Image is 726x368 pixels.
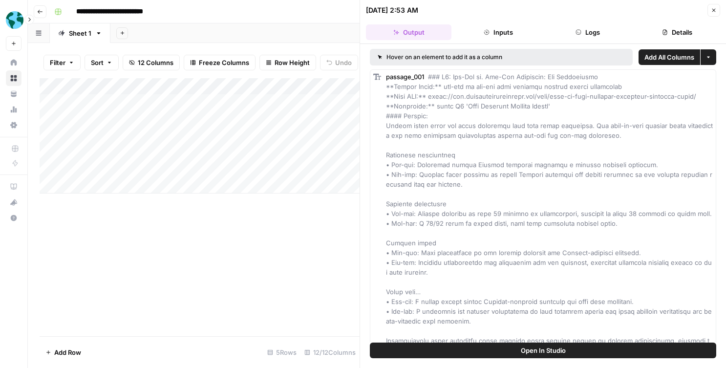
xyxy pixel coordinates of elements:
[6,195,21,210] div: What's new?
[6,11,23,29] img: Participate Learning Logo
[275,58,310,67] span: Row Height
[6,195,21,210] button: What's new?
[545,24,631,40] button: Logs
[40,345,87,360] button: Add Row
[199,58,249,67] span: Freeze Columns
[300,345,360,360] div: 12/12 Columns
[259,55,316,70] button: Row Height
[184,55,256,70] button: Freeze Columns
[386,73,424,81] span: passage_001
[644,52,694,62] span: Add All Columns
[335,58,352,67] span: Undo
[85,55,119,70] button: Sort
[6,8,21,32] button: Workspace: Participate Learning
[6,55,21,70] a: Home
[6,210,21,226] button: Help + Support
[6,102,21,117] a: Usage
[6,117,21,133] a: Settings
[366,5,418,15] div: [DATE] 2:53 AM
[123,55,180,70] button: 12 Columns
[6,70,21,86] a: Browse
[69,28,91,38] div: Sheet 1
[50,58,65,67] span: Filter
[635,24,720,40] button: Details
[521,346,566,355] span: Open In Studio
[6,86,21,102] a: Your Data
[91,58,104,67] span: Sort
[320,55,358,70] button: Undo
[370,343,716,358] button: Open In Studio
[54,347,81,357] span: Add Row
[378,53,564,62] div: Hover on an element to add it as a column
[263,345,300,360] div: 5 Rows
[6,179,21,195] a: AirOps Academy
[138,58,173,67] span: 12 Columns
[50,23,110,43] a: Sheet 1
[43,55,81,70] button: Filter
[639,49,700,65] button: Add All Columns
[455,24,541,40] button: Inputs
[366,24,451,40] button: Output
